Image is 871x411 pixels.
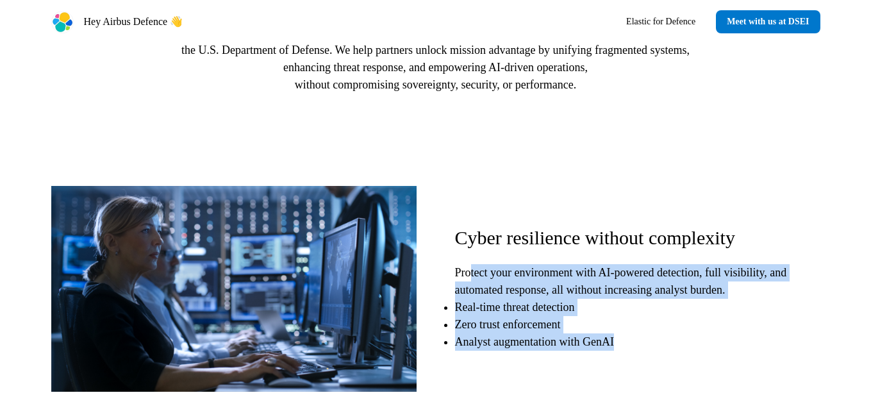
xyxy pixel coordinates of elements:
span: Real-time threat detection [455,301,575,314]
p: Hey Airbus Defence 👋 [84,14,183,29]
span: Zero trust enforcement [455,318,561,331]
iframe: Global data mesh for public sector organizations [5,5,361,241]
span: Analyst augmentation with GenAI [455,335,614,348]
a: Elastic for Defence [616,10,706,33]
span: Protect your environment with AI-powered detection, full visibility, and automated response, all ... [455,266,787,296]
p: Elastic is trusted by Defence and Intelligence organisations worldwide, from the UK MoD and MINDE... [167,24,705,94]
a: Meet with us at DSEI [716,10,820,33]
p: Cyber resilience without complexity [455,227,797,249]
